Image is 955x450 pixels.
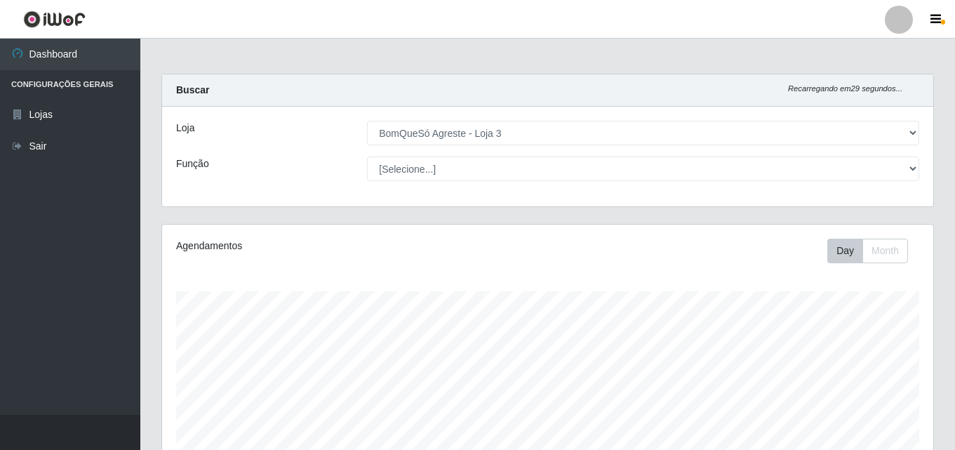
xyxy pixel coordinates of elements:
[176,121,194,135] label: Loja
[788,84,902,93] i: Recarregando em 29 segundos...
[827,239,863,263] button: Day
[862,239,908,263] button: Month
[176,157,209,171] label: Função
[827,239,908,263] div: First group
[827,239,919,263] div: Toolbar with button groups
[23,11,86,28] img: CoreUI Logo
[176,84,209,95] strong: Buscar
[176,239,474,253] div: Agendamentos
